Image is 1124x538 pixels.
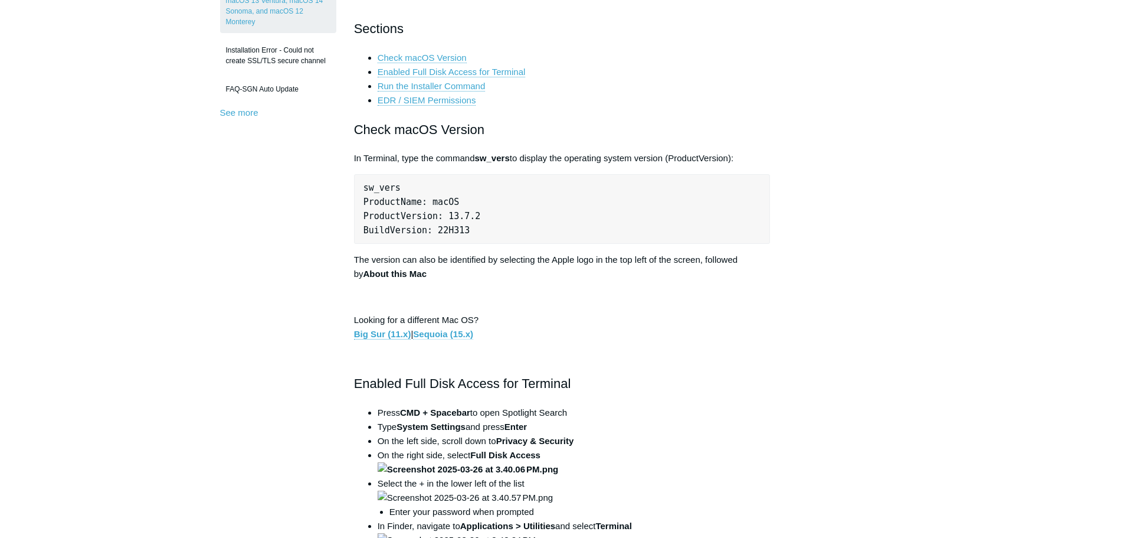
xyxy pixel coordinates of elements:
li: Type and press [378,420,771,434]
strong: About this Mac [363,269,427,279]
a: Big Sur (11.x) [354,329,411,340]
a: Run the Installer Command [378,81,486,92]
a: Sequoia (15.x) [413,329,473,340]
strong: Applications > Utilities [460,521,555,531]
img: Screenshot 2025-03-26 at 3.40.06 PM.png [378,462,559,477]
img: Screenshot 2025-03-26 at 3.40.57 PM.png [378,491,553,505]
a: Installation Error - Could not create SSL/TLS secure channel [220,39,336,72]
li: On the right side, select [378,448,771,477]
p: In Terminal, type the command to display the operating system version (ProductVersion): [354,151,771,165]
strong: Privacy & Security [496,436,574,446]
h2: Sections [354,18,771,39]
h2: Enabled Full Disk Access for Terminal [354,373,771,394]
li: Enter your password when prompted [389,505,771,519]
a: Enabled Full Disk Access for Terminal [378,67,526,77]
h2: Check macOS Version [354,119,771,140]
li: Select the + in the lower left of the list [378,477,771,519]
p: The version can also be identified by selecting the Apple logo in the top left of the screen, fol... [354,253,771,281]
a: Check macOS Version [378,53,467,63]
strong: Terminal [595,521,631,531]
strong: Enter [504,422,527,432]
a: See more [220,107,258,118]
strong: sw_vers [475,153,510,163]
a: FAQ-SGN Auto Update [220,78,336,100]
strong: Full Disk Access [378,450,559,474]
li: Press to open Spotlight Search [378,406,771,420]
strong: CMD + Spacebar [400,407,470,418]
strong: System Settings [396,422,466,432]
pre: sw_vers ProductName: macOS ProductVersion: 13.7.2 BuildVersion: 22H313 [354,174,771,244]
a: EDR / SIEM Permissions [378,95,476,106]
li: On the left side, scroll down to [378,434,771,448]
p: Looking for a different Mac OS? | [354,313,771,341]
